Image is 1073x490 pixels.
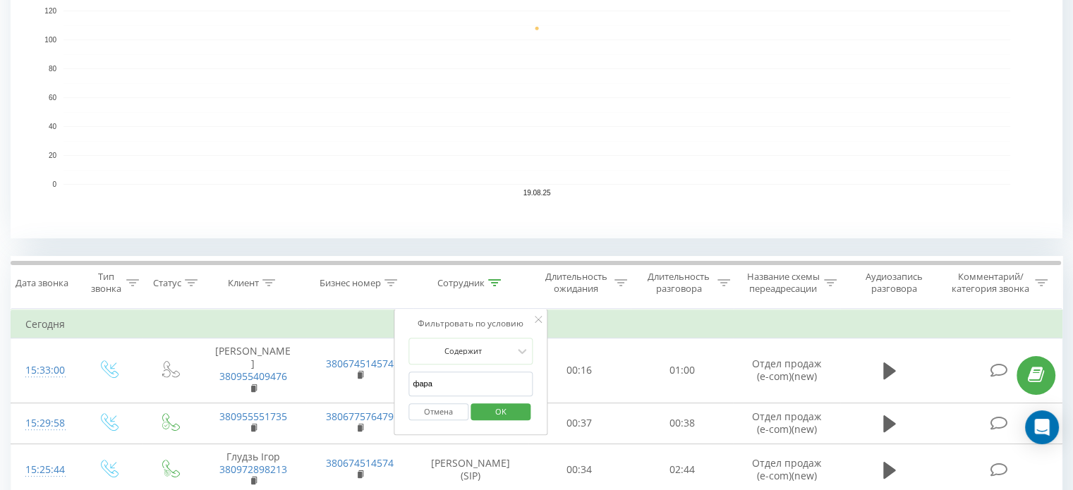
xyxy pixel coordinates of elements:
a: 380955551735 [219,410,287,423]
div: Комментарий/категория звонка [949,271,1031,295]
div: Название схемы переадресации [746,271,820,295]
button: OK [471,403,531,421]
span: OK [481,400,521,422]
input: Введите значение [408,372,533,396]
text: 80 [49,65,57,73]
div: 15:29:58 [25,410,63,437]
td: 00:16 [528,338,631,403]
a: 380674514574 [326,456,394,470]
td: [PERSON_NAME] [200,338,306,403]
text: 100 [44,36,56,44]
td: 00:38 [631,403,733,443]
div: Open Intercom Messenger [1025,410,1059,444]
div: Аудиозапись разговора [853,271,935,295]
div: Длительность разговора [643,271,714,295]
td: Отдел продаж (e-com)(new) [733,338,839,403]
td: Сегодня [11,310,1062,338]
a: 380955409476 [219,369,287,383]
text: 19.08.25 [523,189,551,197]
text: 60 [49,94,57,102]
a: 380674514574 [326,357,394,370]
div: Фильтровать по условию [408,317,533,331]
div: Статус [153,277,181,289]
div: 15:25:44 [25,456,63,484]
button: Отмена [408,403,468,421]
div: Длительность ожидания [541,271,612,295]
div: Сотрудник [437,277,485,289]
div: Дата звонка [16,277,68,289]
div: Бизнес номер [320,277,381,289]
div: Тип звонка [89,271,122,295]
text: 120 [44,7,56,15]
td: 00:37 [528,403,631,443]
text: 40 [49,123,57,130]
text: 20 [49,152,57,159]
div: Клиент [228,277,259,289]
div: 15:33:00 [25,357,63,384]
text: 0 [52,180,56,188]
td: 01:00 [631,338,733,403]
a: 380677576479 [326,410,394,423]
td: Отдел продаж (e-com)(new) [733,403,839,443]
a: 380972898213 [219,463,287,476]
